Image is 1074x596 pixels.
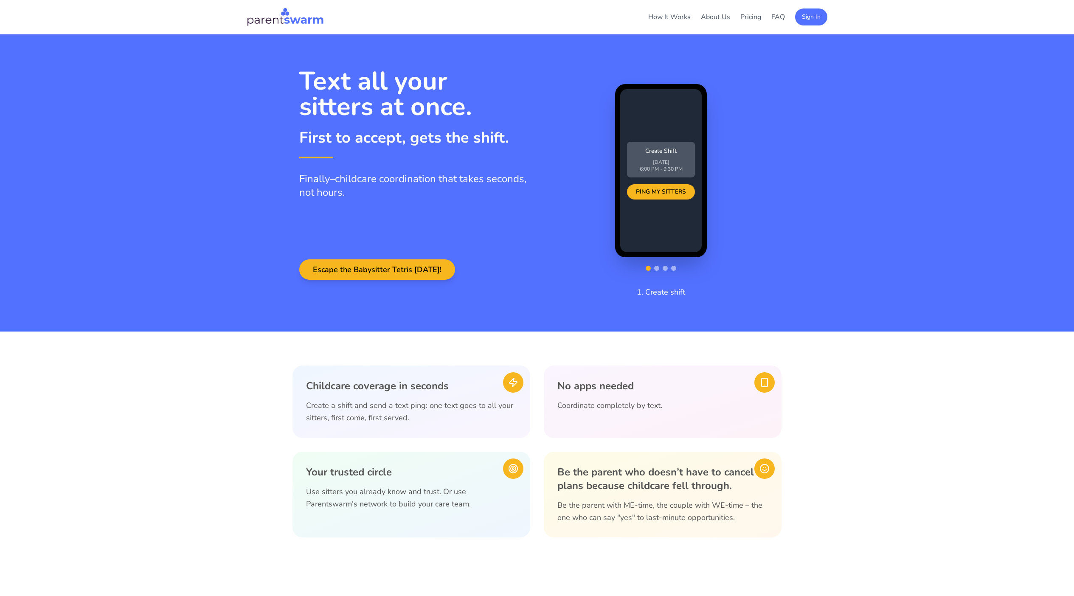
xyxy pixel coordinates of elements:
[632,159,690,166] p: [DATE]
[306,486,517,511] p: Use sitters you already know and trust. Or use Parentswarm's network to build your care team.
[306,379,517,393] h3: Childcare coverage in seconds
[557,379,768,393] h3: No apps needed
[557,499,768,524] p: Be the parent with ME-time, the couple with WE-time – the one who can say "yes" to last-minute op...
[795,12,827,21] a: Sign In
[795,8,827,25] button: Sign In
[637,286,685,298] p: 1. Create shift
[648,12,691,22] a: How It Works
[632,147,690,155] p: Create Shift
[299,259,455,280] button: Escape the Babysitter Tetris [DATE]!
[627,184,695,200] div: PING MY SITTERS
[306,399,517,425] p: Create a shift and send a text ping: one text goes to all your sitters, first come, first served.
[247,7,324,27] img: Parentswarm Logo
[557,399,768,412] p: Coordinate completely by text.
[299,265,455,275] a: Escape the Babysitter Tetris [DATE]!
[740,12,761,22] a: Pricing
[557,465,768,492] h3: Be the parent who doesn’t have to cancel plans because childcare fell through.
[306,465,517,479] h3: Your trusted circle
[701,12,730,22] a: About Us
[771,12,785,22] a: FAQ
[632,166,690,172] p: 6:00 PM - 9:30 PM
